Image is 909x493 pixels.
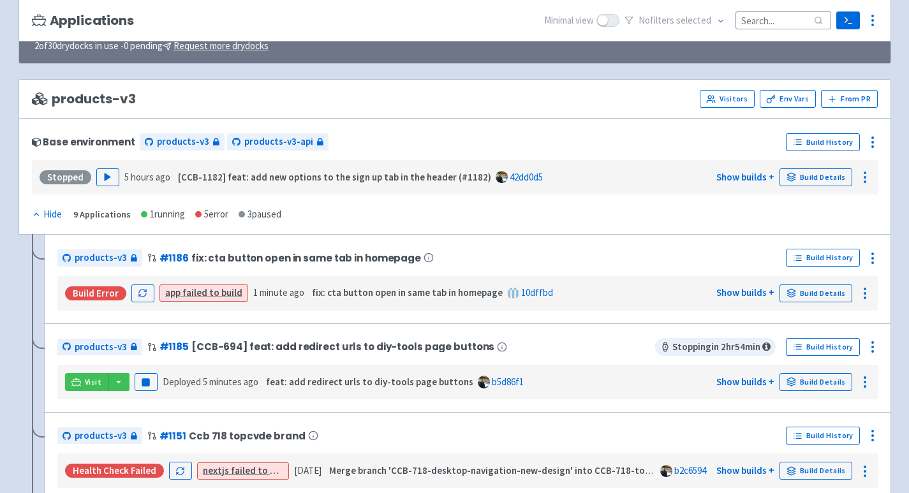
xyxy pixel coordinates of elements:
[716,376,774,388] a: Show builds +
[544,13,594,28] span: Minimal view
[786,338,860,356] a: Build History
[165,286,181,298] strong: app
[159,429,186,443] a: #1151
[159,251,189,265] a: #1186
[57,339,142,356] a: products-v3
[57,427,142,445] a: products-v3
[178,171,491,183] strong: [CCB-1182] feat: add new options to the sign up tab in the header (#1182)
[676,14,711,26] span: selected
[716,286,774,298] a: Show builds +
[96,168,119,186] button: Play
[32,92,136,107] span: products-v3
[75,429,127,443] span: products-v3
[32,207,63,222] button: Hide
[85,377,101,387] span: Visit
[329,464,698,476] strong: Merge branch 'CCB-718-desktop-navigation-new-design' into CCB-718-topcvde-brand
[780,373,852,391] a: Build Details
[227,133,329,151] a: products-v3-api
[760,90,816,108] a: Env Vars
[203,376,258,388] time: 5 minutes ago
[32,13,134,28] h3: Applications
[239,207,281,222] div: 3 paused
[163,376,258,388] span: Deployed
[32,136,135,147] div: Base environment
[65,464,164,478] div: Health check failed
[244,135,313,149] span: products-v3-api
[294,464,321,476] time: [DATE]
[65,286,126,300] div: Build Error
[165,286,242,298] a: app failed to build
[492,376,524,388] a: b5d86f1
[157,135,209,149] span: products-v3
[75,251,127,265] span: products-v3
[780,168,852,186] a: Build Details
[655,338,776,356] span: Stopping in 2 hr 54 min
[674,464,706,476] a: b2c6594
[639,13,711,28] span: No filter s
[312,286,503,298] strong: fix: cta button open in same tab in homepage
[821,90,878,108] button: From PR
[124,171,170,183] time: 5 hours ago
[836,11,860,29] a: Terminal
[203,464,229,476] strong: nextjs
[521,286,553,298] a: 10dffbd
[780,462,852,480] a: Build Details
[191,341,494,352] span: [CCB-694] feat: add redirect urls to diy-tools page buttons
[174,40,269,52] u: Request more drydocks
[253,286,304,298] time: 1 minute ago
[135,373,158,391] button: Pause
[735,11,831,29] input: Search...
[266,376,473,388] strong: feat: add redirect urls to diy-tools page buttons
[65,373,108,391] a: Visit
[716,464,774,476] a: Show builds +
[159,340,189,353] a: #1185
[780,284,852,302] a: Build Details
[786,427,860,445] a: Build History
[32,207,62,222] div: Hide
[40,170,91,184] div: Stopped
[786,249,860,267] a: Build History
[141,207,185,222] div: 1 running
[140,133,225,151] a: products-v3
[716,171,774,183] a: Show builds +
[57,249,142,267] a: products-v3
[203,464,292,476] a: nextjs failed to start
[191,253,421,263] span: fix: cta button open in same tab in homepage
[75,340,127,355] span: products-v3
[34,39,269,54] span: 2 of 30 drydocks in use - 0 pending
[510,171,543,183] a: 42dd0d5
[786,133,860,151] a: Build History
[195,207,228,222] div: 5 error
[700,90,755,108] a: Visitors
[189,430,306,441] span: Ccb 718 topcvde brand
[73,207,131,222] div: 9 Applications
